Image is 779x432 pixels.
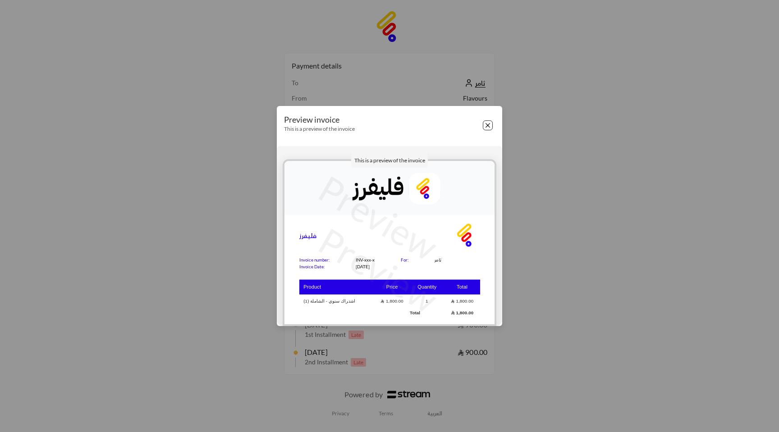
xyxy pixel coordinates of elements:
[309,161,448,273] p: Preview
[299,279,480,318] table: Products
[299,295,375,308] td: اشتراك سنوي - الشاملة (1)
[483,120,493,130] button: Close
[299,263,330,270] p: Invoice Date:
[299,280,375,294] th: Product
[299,231,316,241] p: فليفرز
[453,222,480,249] img: Logo
[374,295,410,308] td: 1,800.00
[444,280,480,294] th: Total
[284,161,495,215] img: headerflavours%20%281%29_nwpgo.png
[299,257,330,263] p: Invoice number:
[444,308,480,317] td: 1,800.00
[309,214,448,325] p: Preview
[284,115,355,125] p: Preview invoice
[435,257,480,263] p: ثامر
[351,153,428,168] p: This is a preview of the invoice
[444,295,480,308] td: 1,800.00
[284,126,355,133] p: This is a preview of the invoice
